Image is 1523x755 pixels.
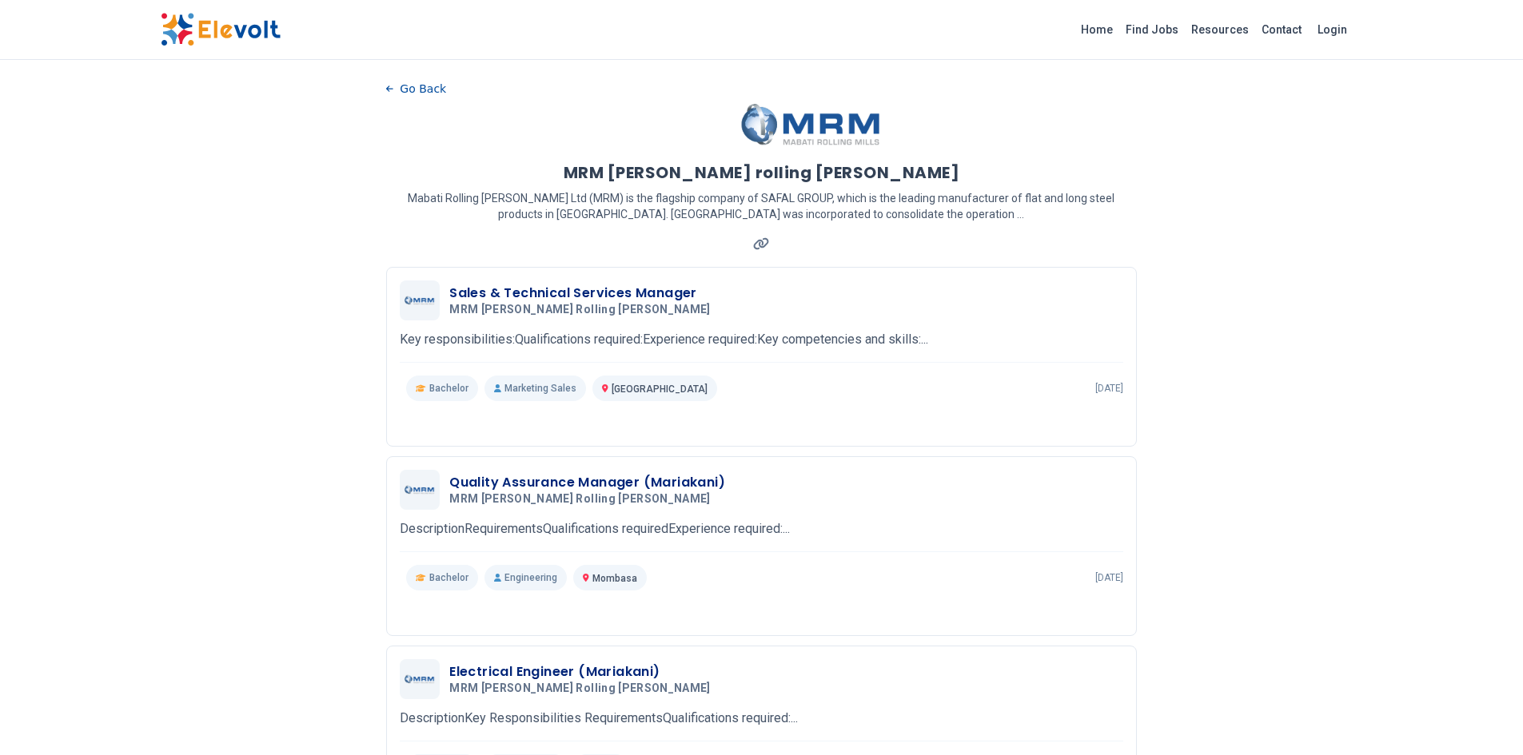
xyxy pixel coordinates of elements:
[386,77,446,101] button: Go Back
[429,571,468,584] span: Bachelor
[1308,14,1357,46] a: Login
[161,13,281,46] img: Elevolt
[449,284,717,303] h3: Sales & Technical Services Manager
[612,383,708,395] span: [GEOGRAPHIC_DATA]
[404,674,436,685] img: MRM Mabati rolling Mills
[1185,17,1255,42] a: Resources
[1095,571,1123,584] p: [DATE]
[400,709,1123,728] p: DescriptionKey Responsibilities RequirementsQualifications required:...
[161,77,361,556] iframe: Advertisement
[1074,17,1119,42] a: Home
[400,519,1123,538] p: DescriptionRequirementsQualifications requiredExperience required:...
[386,190,1137,222] p: Mabati Rolling [PERSON_NAME] Ltd (MRM) is the flagship company of SAFAL GROUP, which is the leadi...
[449,681,711,696] span: MRM [PERSON_NAME] rolling [PERSON_NAME]
[449,662,717,681] h3: Electrical Engineer (Mariakani)
[564,161,960,184] h1: MRM [PERSON_NAME] rolling [PERSON_NAME]
[484,565,567,590] p: Engineering
[1095,382,1123,395] p: [DATE]
[449,473,725,492] h3: Quality Assurance Manager (Mariakani)
[400,330,1123,349] p: Key responsibilities:Qualifications required:Experience required:Key competencies and skills:...
[400,280,1123,401] a: MRM Mabati rolling MillsSales & Technical Services ManagerMRM [PERSON_NAME] rolling [PERSON_NAME]...
[484,376,586,401] p: Marketing Sales
[592,573,637,584] span: Mombasa
[449,492,711,507] span: MRM [PERSON_NAME] rolling [PERSON_NAME]
[1119,17,1185,42] a: Find Jobs
[1255,17,1308,42] a: Contact
[404,485,436,495] img: MRM Mabati rolling Mills
[400,470,1123,590] a: MRM Mabati rolling MillsQuality Assurance Manager (Mariakani)MRM [PERSON_NAME] rolling [PERSON_NA...
[449,303,711,317] span: MRM [PERSON_NAME] rolling [PERSON_NAME]
[429,382,468,395] span: Bachelor
[737,101,887,149] img: MRM Mabati rolling Mills
[1162,77,1363,556] iframe: Advertisement
[404,296,436,306] img: MRM Mabati rolling Mills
